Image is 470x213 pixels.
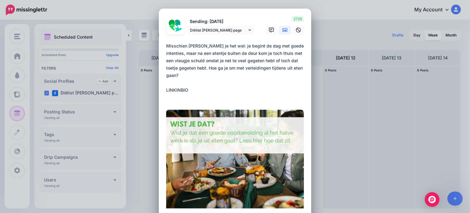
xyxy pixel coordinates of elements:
[190,27,247,33] span: Diëtist [PERSON_NAME] page
[187,18,254,25] p: Sending: [DATE]
[168,18,183,32] img: 293222142_522567249710572_4573399951254326687_n-bsa135189.png
[166,42,307,94] div: Misschien [PERSON_NAME] je het wel: je begint de dag met goede intenties, maar na een etentje bui...
[187,26,254,35] a: Diëtist [PERSON_NAME] page
[425,192,439,207] div: Open Intercom Messenger
[292,16,304,22] span: 2726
